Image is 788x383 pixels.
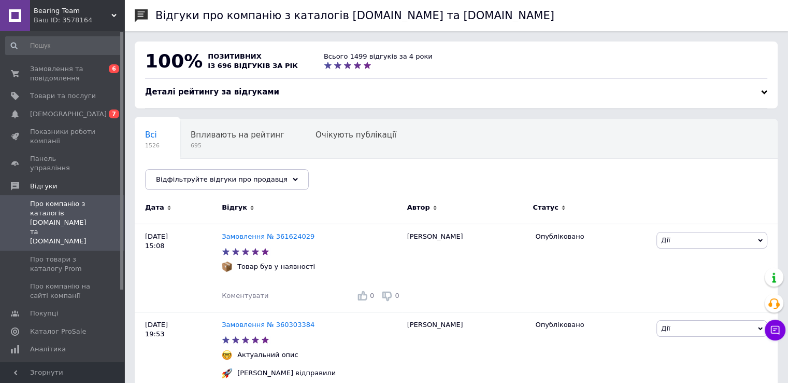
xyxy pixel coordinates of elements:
[30,327,86,336] span: Каталог ProSale
[235,368,338,378] div: [PERSON_NAME] відправили
[145,130,157,140] span: Всі
[316,130,396,140] span: Очікують публікації
[395,292,399,299] span: 0
[191,142,284,149] span: 695
[533,203,558,212] span: Статус
[34,6,111,16] span: Bearing Team
[370,292,374,299] span: 0
[30,110,107,119] span: [DEMOGRAPHIC_DATA]
[661,324,670,332] span: Дії
[145,170,250,179] span: Опубліковані без комен...
[235,350,301,360] div: Актуальний опис
[191,130,284,140] span: Впливають на рейтинг
[222,292,268,299] span: Коментувати
[135,159,271,198] div: Опубліковані без коментаря
[135,224,222,312] div: [DATE] 15:08
[109,110,119,118] span: 7
[222,291,268,300] div: Коментувати
[407,203,430,212] span: Автор
[109,64,119,73] span: 6
[30,91,96,101] span: Товари та послуги
[765,320,785,340] button: Чат з покупцем
[155,9,554,22] h1: Відгуки про компанію з каталогів [DOMAIN_NAME] та [DOMAIN_NAME]
[30,255,96,273] span: Про товари з каталогу Prom
[145,203,164,212] span: Дата
[5,36,122,55] input: Пошук
[208,62,298,70] span: із 696 відгуків за рік
[222,368,232,378] img: :rocket:
[30,282,96,300] span: Про компанію на сайті компанії
[402,224,531,312] div: [PERSON_NAME]
[30,199,96,247] span: Про компанію з каталогів [DOMAIN_NAME] та [DOMAIN_NAME]
[222,262,232,272] img: :package:
[535,232,649,241] div: Опубліковано
[222,321,314,329] a: Замовлення № 360303384
[145,87,767,98] div: Деталі рейтингу за відгуками
[30,127,96,146] span: Показники роботи компанії
[30,64,96,83] span: Замовлення та повідомлення
[208,52,262,60] span: позитивних
[222,203,247,212] span: Відгук
[222,232,314,240] a: Замовлення № 361624029
[535,320,649,330] div: Опубліковано
[324,52,433,61] div: Всього 1499 відгуків за 4 роки
[222,350,232,360] img: :nerd_face:
[235,262,318,271] div: Товар був у наявності
[145,50,203,72] span: 100%
[156,175,288,183] span: Відфільтруйте відгуки про продавця
[30,182,57,191] span: Відгуки
[30,309,58,318] span: Покупці
[145,87,279,97] span: Деталі рейтингу за відгуками
[661,236,670,244] span: Дії
[30,154,96,173] span: Панель управління
[34,16,124,25] div: Ваш ID: 3578164
[30,345,66,354] span: Аналітика
[145,142,160,149] span: 1526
